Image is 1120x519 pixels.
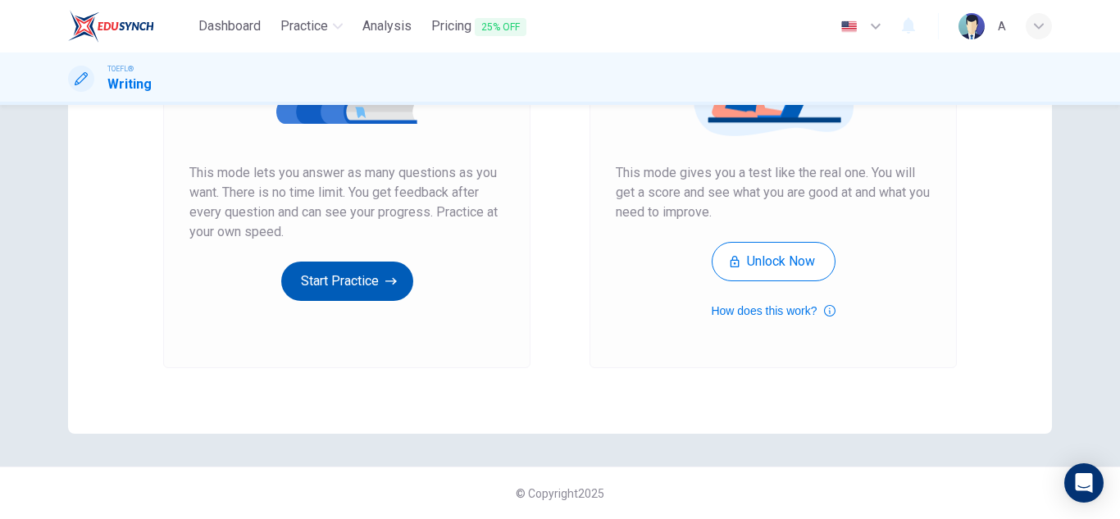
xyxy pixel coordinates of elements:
a: Analysis [356,11,418,42]
span: Analysis [362,16,412,36]
span: This mode lets you answer as many questions as you want. There is no time limit. You get feedback... [189,163,504,242]
span: This mode gives you a test like the real one. You will get a score and see what you are good at a... [616,163,931,222]
a: Dashboard [192,11,267,42]
img: EduSynch logo [68,10,154,43]
h1: Writing [107,75,152,94]
button: Practice [274,11,349,41]
span: Dashboard [198,16,261,36]
button: Pricing25% OFF [425,11,533,42]
span: Pricing [431,16,526,37]
img: en [839,20,859,33]
button: Start Practice [281,262,413,301]
button: How does this work? [711,301,835,321]
div: A [998,16,1006,36]
span: Practice [280,16,328,36]
img: Profile picture [958,13,985,39]
button: Unlock Now [712,242,835,281]
a: EduSynch logo [68,10,192,43]
span: 25% OFF [475,18,526,36]
span: © Copyright 2025 [516,487,604,500]
button: Dashboard [192,11,267,41]
button: Analysis [356,11,418,41]
div: Open Intercom Messenger [1064,463,1104,503]
span: TOEFL® [107,63,134,75]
